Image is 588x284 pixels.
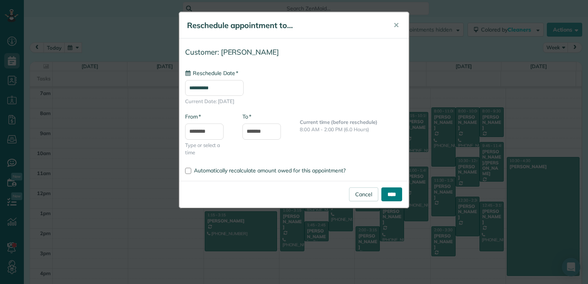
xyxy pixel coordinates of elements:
[185,142,231,156] span: Type or select a time
[300,119,378,125] b: Current time (before reschedule)
[185,113,201,120] label: From
[187,20,383,31] h5: Reschedule appointment to...
[194,167,346,174] span: Automatically recalculate amount owed for this appointment?
[349,187,378,201] a: Cancel
[393,21,399,30] span: ✕
[185,48,403,56] h4: Customer: [PERSON_NAME]
[185,69,238,77] label: Reschedule Date
[300,126,403,133] p: 8:00 AM - 2:00 PM (6.0 Hours)
[185,98,403,105] span: Current Date: [DATE]
[242,113,251,120] label: To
